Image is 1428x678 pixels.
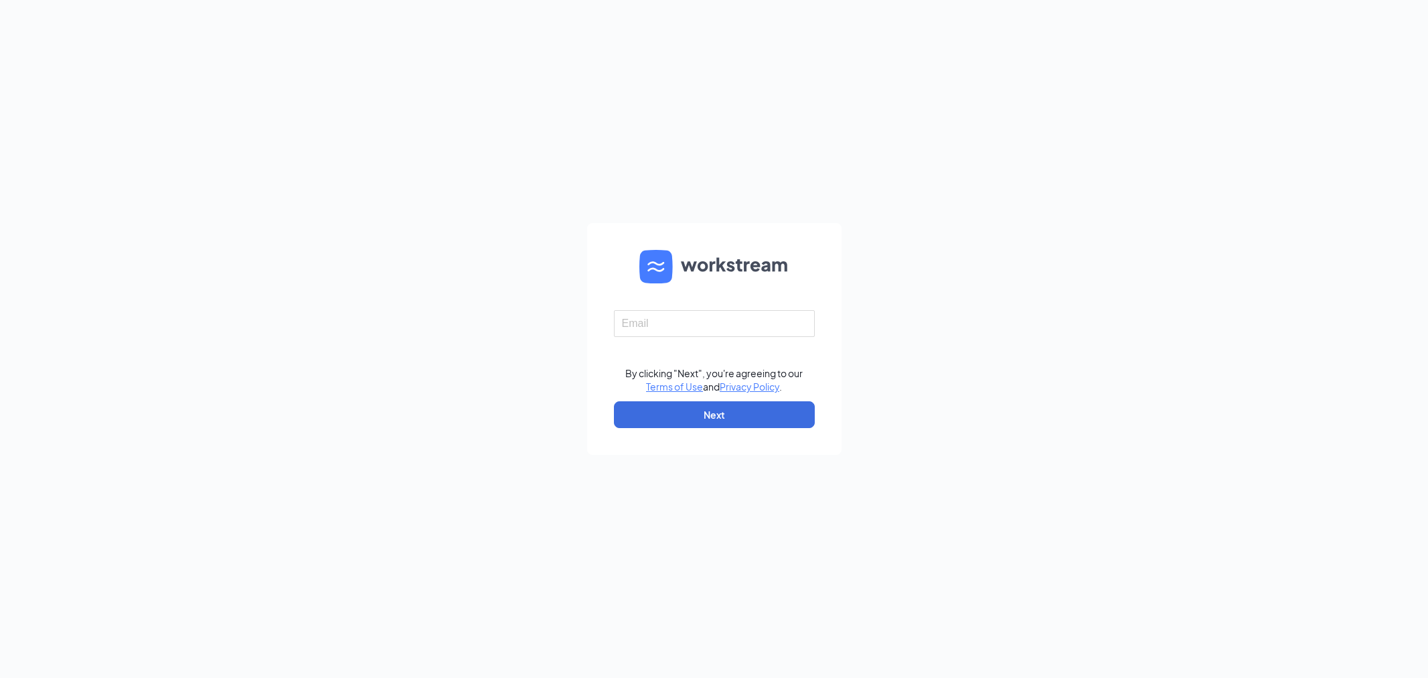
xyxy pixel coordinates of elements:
a: Terms of Use [646,381,703,393]
div: By clicking "Next", you're agreeing to our and . [625,366,803,393]
button: Next [614,401,815,428]
a: Privacy Policy [720,381,779,393]
img: WS logo and Workstream text [639,250,789,283]
input: Email [614,310,815,337]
